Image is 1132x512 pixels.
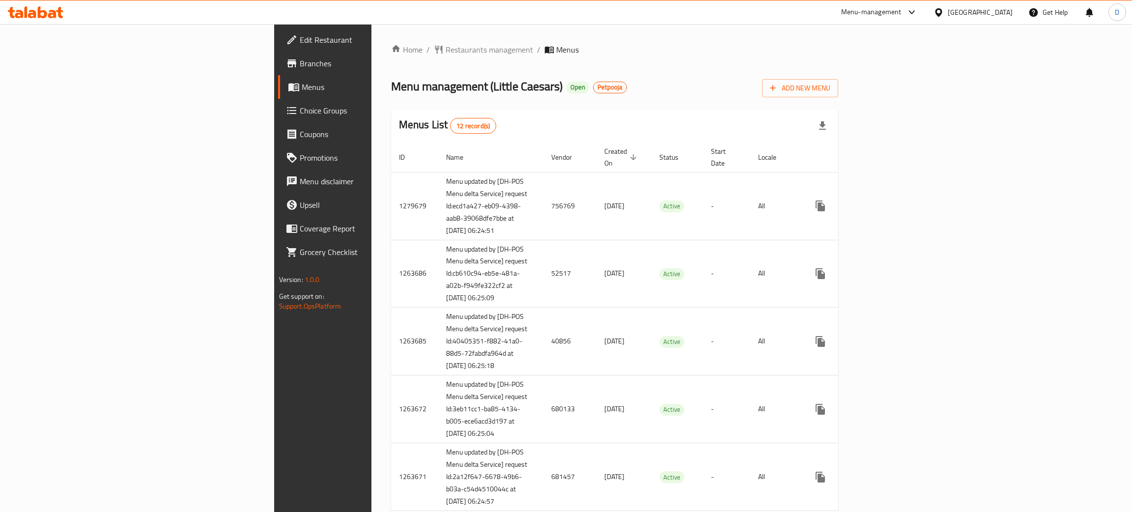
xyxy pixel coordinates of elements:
span: D [1115,7,1119,18]
span: Branches [300,57,455,69]
div: [GEOGRAPHIC_DATA] [948,7,1013,18]
span: [DATE] [604,402,624,415]
a: Grocery Checklist [278,240,463,264]
div: Active [659,404,684,416]
span: Active [659,472,684,483]
td: 680133 [543,375,596,443]
a: Menu disclaimer [278,170,463,193]
td: - [703,375,750,443]
td: - [703,172,750,240]
a: Choice Groups [278,99,463,122]
span: Active [659,336,684,347]
span: [DATE] [604,199,624,212]
a: Menus [278,75,463,99]
span: [DATE] [604,335,624,347]
a: Promotions [278,146,463,170]
a: Restaurants management [434,44,533,56]
td: All [750,443,801,511]
button: more [809,194,832,218]
div: Active [659,336,684,348]
span: Menus [556,44,579,56]
span: Name [446,151,476,163]
div: Total records count [450,118,496,134]
span: Menu disclaimer [300,175,455,187]
td: All [750,172,801,240]
h2: Menus List [399,117,496,134]
span: Open [566,83,589,91]
td: Menu updated by [DH-POS Menu delta Service] request Id:cb610c94-eb5e-481a-a02b-f949fe322cf2 at [D... [438,240,543,308]
a: Support.OpsPlatform [279,300,341,313]
td: All [750,375,801,443]
td: - [703,240,750,308]
span: Add New Menu [770,82,830,94]
td: 756769 [543,172,596,240]
span: Choice Groups [300,105,455,116]
button: Change Status [832,465,856,489]
a: Upsell [278,193,463,217]
td: 681457 [543,443,596,511]
nav: breadcrumb [391,44,839,56]
a: Coupons [278,122,463,146]
a: Coverage Report [278,217,463,240]
button: more [809,465,832,489]
span: Active [659,404,684,415]
span: Upsell [300,199,455,211]
button: Change Status [832,398,856,421]
button: more [809,398,832,421]
button: Change Status [832,262,856,285]
span: Coverage Report [300,223,455,234]
a: Branches [278,52,463,75]
th: Actions [801,142,911,172]
td: All [750,308,801,375]
td: - [703,308,750,375]
span: Vendor [551,151,585,163]
button: Add New Menu [762,79,838,97]
span: Active [659,200,684,212]
li: / [537,44,540,56]
span: Status [659,151,691,163]
td: Menu updated by [DH-POS Menu delta Service] request Id:ecd1a427-eb09-4398-aab8-39068dfe7bbe at [D... [438,172,543,240]
td: Menu updated by [DH-POS Menu delta Service] request Id:40405351-f882-41a0-88d5-72fabdfa964d at [D... [438,308,543,375]
div: Active [659,471,684,483]
span: [DATE] [604,470,624,483]
button: Change Status [832,330,856,353]
a: Edit Restaurant [278,28,463,52]
td: 52517 [543,240,596,308]
td: - [703,443,750,511]
div: Export file [811,114,834,138]
span: Grocery Checklist [300,246,455,258]
span: Coupons [300,128,455,140]
span: Get support on: [279,290,324,303]
span: Start Date [711,145,738,169]
span: Petpooja [594,83,626,91]
span: Promotions [300,152,455,164]
span: ID [399,151,418,163]
span: Menu management ( Little Caesars ) [391,75,563,97]
button: Change Status [832,194,856,218]
span: Restaurants management [446,44,533,56]
span: Version: [279,273,303,286]
span: Active [659,268,684,280]
span: 1.0.0 [305,273,320,286]
div: Open [566,82,589,93]
button: more [809,330,832,353]
td: All [750,240,801,308]
span: [DATE] [604,267,624,280]
div: Menu-management [841,6,902,18]
span: Edit Restaurant [300,34,455,46]
td: Menu updated by [DH-POS Menu delta Service] request Id:3eb11cc1-ba85-4134-b005-ece6acd3d197 at [D... [438,375,543,443]
span: 12 record(s) [451,121,496,131]
div: Active [659,268,684,280]
span: Locale [758,151,789,163]
td: Menu updated by [DH-POS Menu delta Service] request Id:2a12f647-6678-49b6-b03a-c54d4510044c at [D... [438,443,543,511]
span: Created On [604,145,640,169]
span: Menus [302,81,455,93]
button: more [809,262,832,285]
td: 40856 [543,308,596,375]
